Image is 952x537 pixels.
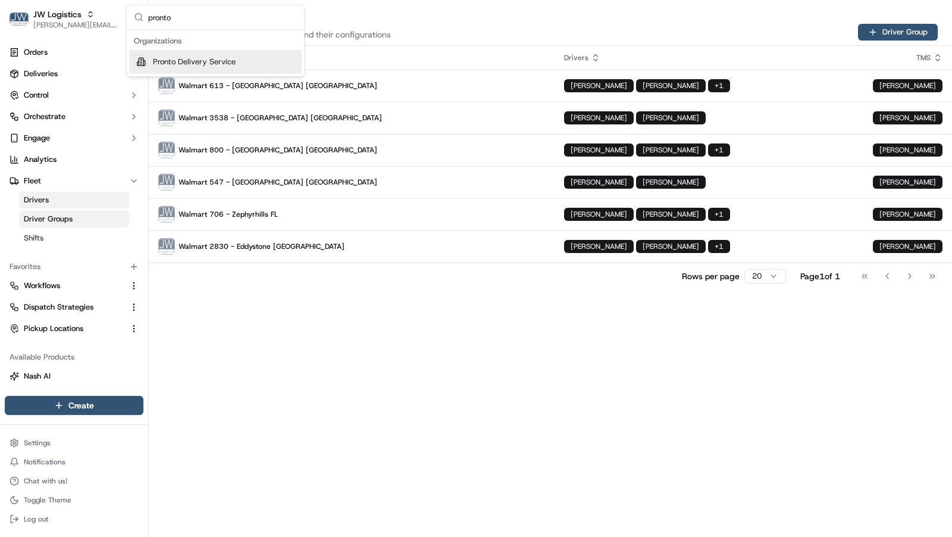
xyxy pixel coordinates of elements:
div: + 1 [708,208,730,221]
span: • [99,216,103,226]
a: 💻API Documentation [96,261,196,282]
span: [PERSON_NAME] [571,113,627,123]
span: Engage [24,133,50,143]
span: Log out [24,514,48,524]
input: Search... [148,5,297,29]
img: profile_internal_provider_jw_logistics_internal.png [158,174,175,191]
img: JW Logistics [10,13,29,26]
span: Pronto Delivery Service [153,57,236,67]
button: Engage [5,129,143,148]
button: Log out [5,511,143,527]
div: TMS [873,53,942,63]
span: Shifts [24,233,43,243]
span: Fleet [24,176,41,186]
span: [PERSON_NAME] [643,242,699,251]
div: [PERSON_NAME] [873,79,942,92]
span: [PERSON_NAME] [37,216,96,226]
a: Deliveries [5,64,143,83]
p: Walmart 3538 - [GEOGRAPHIC_DATA] [GEOGRAPHIC_DATA] [158,110,545,126]
span: Settings [24,438,51,448]
button: JW LogisticsJW Logistics[PERSON_NAME][EMAIL_ADDRESS][DOMAIN_NAME] [5,5,123,33]
a: Dispatch Strategies [10,302,124,313]
a: Orders [5,43,143,62]
button: Fleet [5,171,143,191]
a: Nash AI [10,371,139,382]
img: Charles Folsom [12,205,31,224]
img: profile_internal_provider_jw_logistics_internal.png [158,110,175,126]
p: Walmart 706 - Zephyrhills FL [158,206,545,223]
span: [PERSON_NAME] [643,145,699,155]
a: Powered byPylon [84,294,144,304]
button: Nash AI [5,367,143,386]
span: [PERSON_NAME] [643,113,699,123]
span: Orders [24,47,48,58]
button: Pickup Locations [5,319,143,338]
button: Chat with us! [5,473,143,489]
span: [PERSON_NAME] [571,242,627,251]
button: Driver Group [858,24,938,40]
button: Control [5,86,143,105]
div: Past conversations [12,154,80,164]
p: Welcome 👋 [12,47,217,66]
span: [PERSON_NAME] [643,81,699,90]
button: Workflows [5,276,143,295]
div: + 1 [708,79,730,92]
span: Pickup Locations [24,323,83,334]
a: Shifts [19,230,129,246]
p: Walmart 800 - [GEOGRAPHIC_DATA] [GEOGRAPHIC_DATA] [158,142,545,158]
button: [PERSON_NAME][EMAIL_ADDRESS][DOMAIN_NAME] [33,20,118,30]
button: Settings [5,435,143,451]
span: Notifications [24,457,65,467]
span: Driver Groups [24,214,73,224]
div: Suggestions [127,30,304,76]
button: Dispatch Strategies [5,298,143,317]
span: Dispatch Strategies [24,302,93,313]
span: [PERSON_NAME] [643,177,699,187]
img: Nash [12,11,36,35]
a: Workflows [10,280,124,291]
span: [PERSON_NAME] [571,210,627,219]
p: Walmart 613 - [GEOGRAPHIC_DATA] [GEOGRAPHIC_DATA] [158,77,545,94]
span: API Documentation [112,266,191,277]
div: + 1 [708,240,730,253]
div: Name [158,53,545,63]
span: Workflows [24,280,60,291]
span: Analytics [24,154,57,165]
div: [PERSON_NAME] [873,176,942,189]
button: Create [5,396,143,415]
div: Favorites [5,257,143,276]
span: [PERSON_NAME] [571,177,627,187]
div: We're available if you need us! [54,125,164,135]
div: Available Products [5,348,143,367]
p: Rows per page [682,270,740,282]
div: Organizations [129,32,302,50]
img: profile_internal_provider_jw_logistics_internal.png [158,77,175,94]
div: Page 1 of 1 [800,270,840,282]
span: [DATE] [78,184,102,193]
span: Control [24,90,49,101]
div: [PERSON_NAME] [873,240,942,253]
a: Analytics [5,150,143,169]
span: Nash AI [24,371,51,382]
a: Driver Groups [19,211,129,227]
button: JW Logistics [33,8,82,20]
span: Chat with us! [24,476,67,486]
span: Toggle Theme [24,495,71,505]
img: 1736555255976-a54dd68f-1ca7-489b-9aae-adbdc363a1c4 [12,113,33,135]
span: Create [68,399,94,411]
button: See all [184,152,217,166]
span: [PERSON_NAME] [571,81,627,90]
a: 📗Knowledge Base [7,261,96,282]
div: + 1 [708,143,730,157]
input: Got a question? Start typing here... [31,76,214,89]
p: Walmart 547 - [GEOGRAPHIC_DATA] [GEOGRAPHIC_DATA] [158,174,545,191]
span: Knowledge Base [24,266,91,277]
div: Start new chat [54,113,195,125]
span: unihopllc [37,184,69,193]
img: unihopllc [12,173,31,192]
div: 💻 [101,267,110,276]
a: Drivers [19,192,129,208]
div: [PERSON_NAME] [873,143,942,157]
